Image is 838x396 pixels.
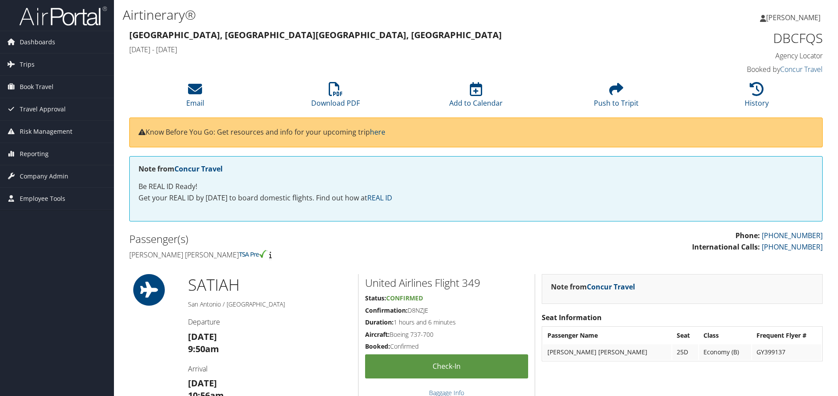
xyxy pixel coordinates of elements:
a: Add to Calendar [449,87,503,108]
a: Push to Tripit [594,87,639,108]
h1: SAT IAH [188,274,352,296]
strong: 9:50am [188,343,219,355]
a: [PHONE_NUMBER] [762,231,823,240]
h4: Agency Locator [659,51,823,61]
a: Concur Travel [587,282,635,292]
h2: United Airlines Flight 349 [365,275,528,290]
td: 25D [672,344,698,360]
th: Frequent Flyer # [752,328,821,343]
strong: Note from [551,282,635,292]
span: Confirmed [386,294,423,302]
strong: Booked: [365,342,390,350]
strong: Confirmation: [365,306,408,314]
strong: Aircraft: [365,330,390,339]
a: Check-in [365,354,528,378]
th: Seat [672,328,698,343]
h5: 1 hours and 6 minutes [365,318,528,327]
span: Dashboards [20,31,55,53]
strong: Duration: [365,318,394,326]
a: History [745,87,769,108]
strong: Phone: [735,231,760,240]
p: Know Before You Go: Get resources and info for your upcoming trip [138,127,813,138]
a: here [370,127,385,137]
span: Employee Tools [20,188,65,210]
strong: [DATE] [188,377,217,389]
h4: Booked by [659,64,823,74]
strong: [GEOGRAPHIC_DATA], [GEOGRAPHIC_DATA] [GEOGRAPHIC_DATA], [GEOGRAPHIC_DATA] [129,29,502,41]
span: Trips [20,54,35,75]
h5: Confirmed [365,342,528,351]
span: Reporting [20,143,49,165]
td: [PERSON_NAME] [PERSON_NAME] [543,344,671,360]
a: Email [186,87,204,108]
h1: DBCFQS [659,29,823,47]
span: [PERSON_NAME] [766,13,820,22]
td: Economy (B) [699,344,751,360]
span: Company Admin [20,165,68,187]
h5: D8NZJE [365,306,528,315]
h4: [DATE] - [DATE] [129,45,646,54]
th: Passenger Name [543,328,671,343]
h5: Boeing 737-700 [365,330,528,339]
strong: International Calls: [692,242,760,252]
a: Concur Travel [174,164,223,174]
th: Class [699,328,751,343]
a: REAL ID [367,193,392,203]
h1: Airtinerary® [123,6,594,24]
strong: Note from [138,164,223,174]
h2: Passenger(s) [129,232,469,246]
strong: Status: [365,294,386,302]
td: GY399137 [752,344,821,360]
p: Be REAL ID Ready! Get your REAL ID by [DATE] to board domestic flights. Find out how at [138,181,813,203]
span: Travel Approval [20,98,66,120]
h4: Arrival [188,364,352,374]
h4: [PERSON_NAME] [PERSON_NAME] [129,250,469,260]
img: tsa-precheck.png [239,250,267,258]
img: airportal-logo.png [19,6,107,26]
span: Book Travel [20,76,53,98]
a: [PERSON_NAME] [760,4,829,31]
h4: Departure [188,317,352,327]
a: [PHONE_NUMBER] [762,242,823,252]
strong: Seat Information [542,313,602,322]
a: Concur Travel [780,64,823,74]
strong: [DATE] [188,331,217,342]
h5: San Antonio / [GEOGRAPHIC_DATA] [188,300,352,309]
a: Download PDF [311,87,360,108]
span: Risk Management [20,121,72,143]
